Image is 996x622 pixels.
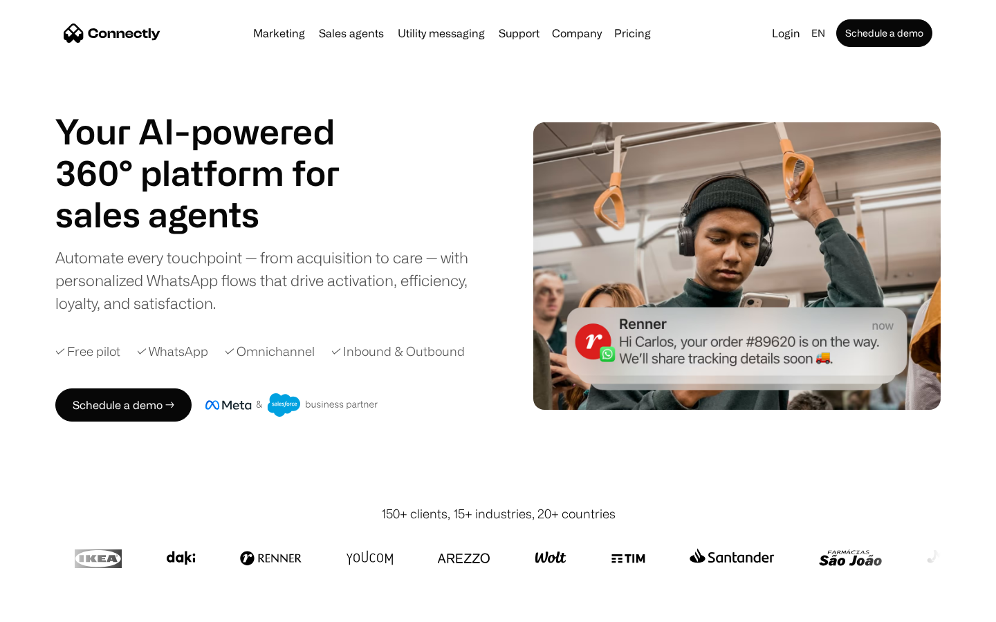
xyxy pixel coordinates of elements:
[137,342,208,361] div: ✓ WhatsApp
[14,596,83,617] aside: Language selected: English
[55,111,373,194] h1: Your AI-powered 360° platform for
[392,28,490,39] a: Utility messaging
[836,19,932,47] a: Schedule a demo
[548,23,606,43] div: Company
[493,28,545,39] a: Support
[64,23,160,44] a: home
[55,246,491,314] div: Automate every touchpoint — from acquisition to care — with personalized WhatsApp flows that driv...
[55,194,373,235] h1: sales agents
[331,342,465,361] div: ✓ Inbound & Outbound
[766,23,806,43] a: Login
[381,505,616,523] div: 150+ clients, 15+ industries, 20+ countries
[313,28,389,39] a: Sales agents
[55,194,373,235] div: carousel
[806,23,833,43] div: en
[811,23,825,43] div: en
[248,28,311,39] a: Marketing
[205,393,378,417] img: Meta and Salesforce business partner badge.
[225,342,315,361] div: ✓ Omnichannel
[552,23,602,43] div: Company
[609,28,656,39] a: Pricing
[55,194,373,235] div: 1 of 4
[55,388,192,422] a: Schedule a demo →
[28,598,83,617] ul: Language list
[55,342,120,361] div: ✓ Free pilot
